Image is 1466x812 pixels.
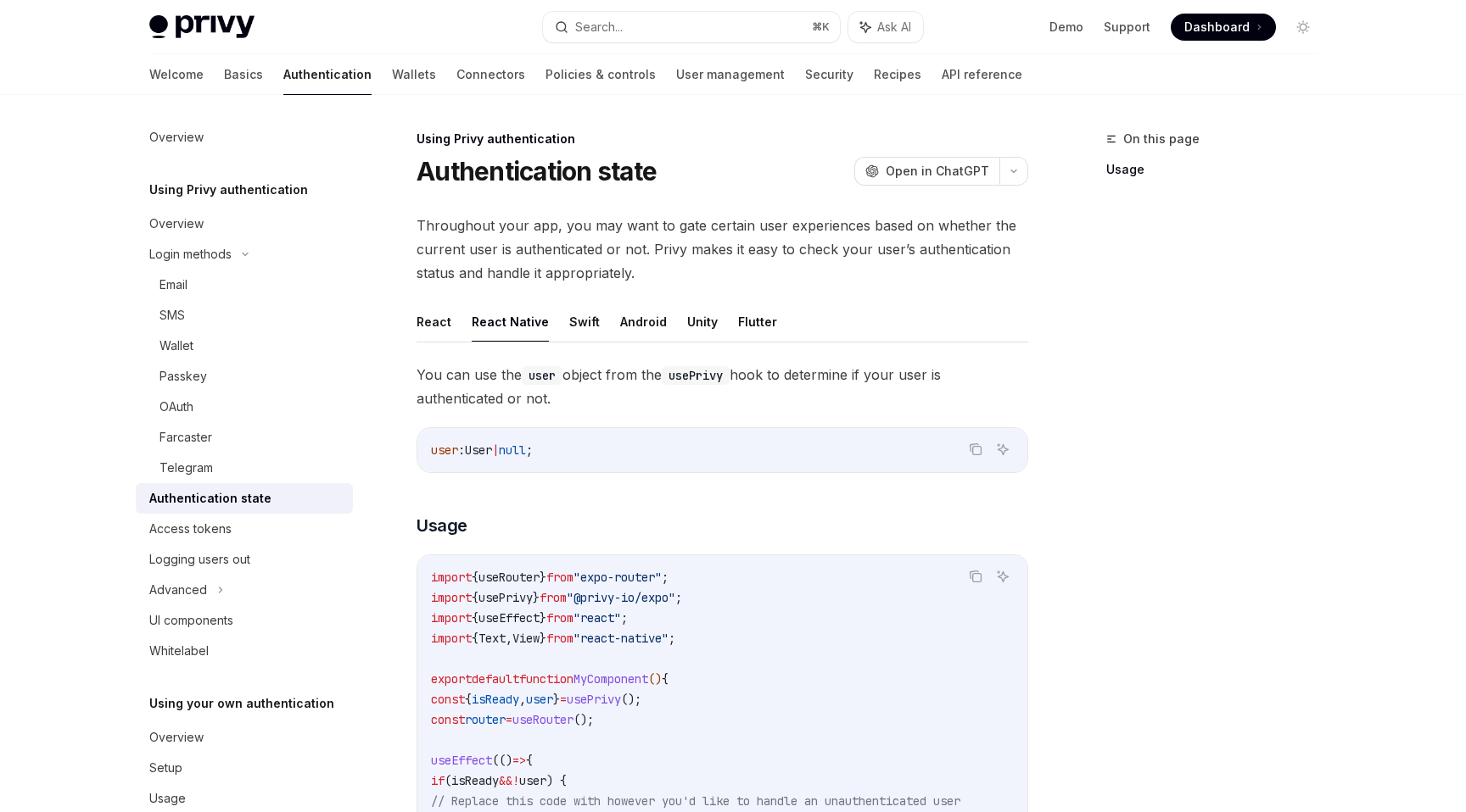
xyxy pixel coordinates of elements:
[136,605,353,636] a: UI components
[540,610,546,626] span: }
[965,565,987,587] button: Copy the contents from the code block
[431,631,472,646] span: import
[431,671,472,687] span: export
[519,692,526,707] span: ,
[445,773,451,788] span: (
[848,12,923,42] button: Ask AI
[519,773,546,788] span: user
[546,570,574,585] span: from
[149,580,207,600] div: Advanced
[540,631,546,646] span: }
[574,631,669,646] span: "react-native"
[392,54,436,95] a: Wallets
[512,753,526,768] span: =>
[546,610,574,626] span: from
[877,19,911,36] span: Ask AI
[149,788,186,809] div: Usage
[136,636,353,666] a: Whitelabel
[854,157,999,186] button: Open in ChatGPT
[136,392,353,422] a: OAuth
[560,692,567,707] span: =
[431,610,472,626] span: import
[136,753,353,783] a: Setup
[662,570,669,585] span: ;
[159,366,207,387] div: Passkey
[136,300,353,331] a: SMS
[431,442,458,458] span: user
[540,590,567,605] span: from
[738,302,777,342] button: Flutter
[492,442,499,458] span: |
[417,302,451,342] button: React
[567,590,675,605] span: "@privy-io/expo"
[874,54,921,95] a: Recipes
[149,693,334,714] h5: Using your own authentication
[431,773,445,788] span: if
[136,483,353,514] a: Authentication state
[136,544,353,575] a: Logging users out
[675,590,682,605] span: ;
[662,671,669,687] span: {
[575,17,623,37] div: Search...
[149,54,204,95] a: Welcome
[431,570,472,585] span: import
[526,692,553,707] span: user
[546,773,567,788] span: ) {
[136,361,353,392] a: Passkey
[472,570,478,585] span: {
[431,753,492,768] span: useEffect
[431,692,465,707] span: const
[136,422,353,453] a: Farcaster
[431,793,960,809] span: // Replace this code with however you'd like to handle an unauthenticated user
[886,163,989,180] span: Open in ChatGPT
[224,54,263,95] a: Basics
[149,641,209,661] div: Whitelabel
[159,397,193,417] div: OAuth
[569,302,600,342] button: Swift
[621,692,641,707] span: ();
[574,712,594,727] span: ();
[478,631,506,646] span: Text
[662,366,730,385] code: usePrivy
[159,305,185,325] div: SMS
[472,302,549,342] button: React Native
[417,214,1028,285] span: Throughout your app, you may want to gate certain user experiences based on whether the current u...
[499,773,512,788] span: &&
[526,442,533,458] span: ;
[942,54,1022,95] a: API reference
[1171,14,1276,41] a: Dashboard
[136,722,353,753] a: Overview
[648,671,662,687] span: ()
[136,331,353,361] a: Wallet
[512,773,519,788] span: !
[149,610,233,631] div: UI components
[458,442,465,458] span: :
[431,712,465,727] span: const
[465,442,492,458] span: User
[506,712,512,727] span: =
[1106,156,1330,183] a: Usage
[159,336,193,356] div: Wallet
[472,610,478,626] span: {
[149,519,232,539] div: Access tokens
[540,570,546,585] span: }
[992,565,1014,587] button: Ask AI
[465,692,472,707] span: {
[149,488,271,509] div: Authentication state
[812,20,830,34] span: ⌘ K
[553,692,560,707] span: }
[159,427,212,448] div: Farcaster
[543,12,840,42] button: Search...⌘K
[567,692,621,707] span: usePrivy
[472,590,478,605] span: {
[1049,19,1083,36] a: Demo
[136,209,353,239] a: Overview
[506,631,512,646] span: ,
[149,127,204,147] div: Overview
[1184,19,1250,36] span: Dashboard
[512,631,540,646] span: View
[533,590,540,605] span: }
[417,363,1028,410] span: You can use the object from the hook to determine if your user is authenticated or not.
[574,610,621,626] span: "react"
[417,156,657,186] h1: Authentication state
